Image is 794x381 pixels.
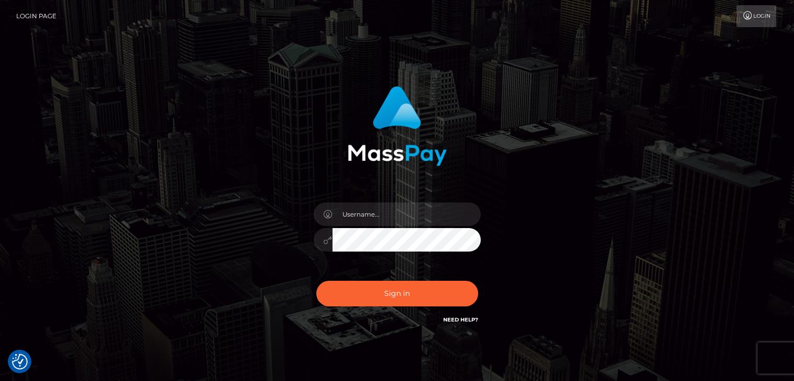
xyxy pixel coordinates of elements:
img: Revisit consent button [12,354,28,370]
a: Login Page [16,5,56,27]
button: Consent Preferences [12,354,28,370]
img: MassPay Login [348,86,447,166]
a: Login [737,5,776,27]
a: Need Help? [443,316,478,323]
button: Sign in [316,281,478,306]
input: Username... [333,203,481,226]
